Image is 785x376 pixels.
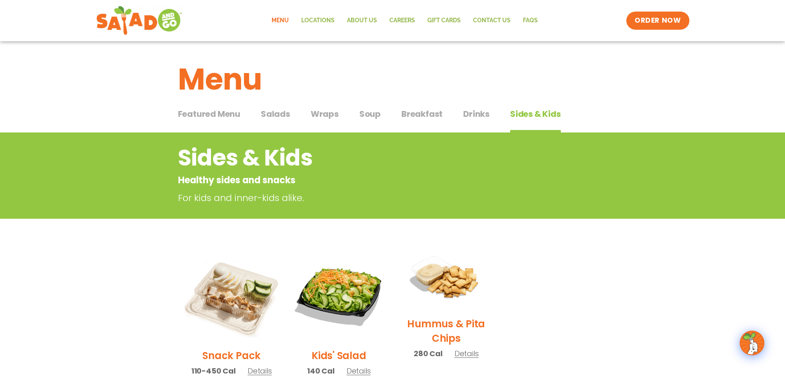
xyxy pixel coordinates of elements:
[421,11,467,30] a: GIFT CARDS
[291,247,387,342] img: Product photo for Kids’ Salad
[414,348,443,359] span: 280 Cal
[202,348,260,363] h2: Snack Pack
[399,247,494,310] img: Product photo for Hummus & Pita Chips
[295,11,341,30] a: Locations
[510,108,561,120] span: Sides & Kids
[517,11,544,30] a: FAQs
[401,108,443,120] span: Breakfast
[359,108,381,120] span: Soup
[265,11,295,30] a: Menu
[248,366,272,376] span: Details
[178,191,545,205] p: For kids and inner-kids alike.
[178,108,240,120] span: Featured Menu
[341,11,383,30] a: About Us
[96,4,183,37] img: new-SAG-logo-768×292
[311,108,339,120] span: Wraps
[463,108,490,120] span: Drinks
[399,317,494,345] h2: Hummus & Pita Chips
[626,12,689,30] a: ORDER NOW
[261,108,290,120] span: Salads
[467,11,517,30] a: Contact Us
[178,105,607,133] div: Tabbed content
[178,141,541,175] h2: Sides & Kids
[178,173,541,187] p: Healthy sides and snacks
[383,11,421,30] a: Careers
[178,57,607,102] h1: Menu
[184,247,279,342] img: Product photo for Snack Pack
[455,348,479,359] span: Details
[312,348,366,363] h2: Kids' Salad
[265,11,544,30] nav: Menu
[635,16,681,26] span: ORDER NOW
[347,366,371,376] span: Details
[740,331,764,355] img: wpChatIcon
